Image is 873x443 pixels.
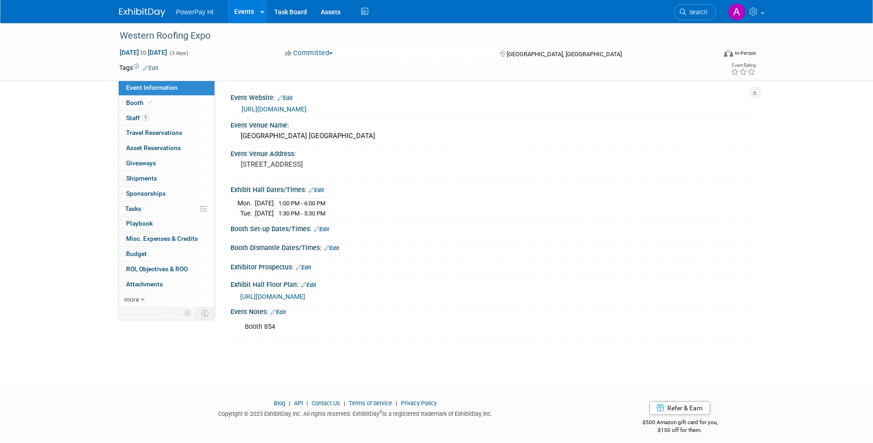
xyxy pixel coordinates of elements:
[507,51,622,58] span: [GEOGRAPHIC_DATA], [GEOGRAPHIC_DATA]
[126,159,156,167] span: Giveaways
[294,400,303,407] a: API
[237,198,255,209] td: Mon.
[237,209,255,218] td: Tue.
[255,209,274,218] td: [DATE]
[728,3,746,21] img: Anthony Simon
[341,400,347,407] span: |
[126,175,157,182] span: Shipments
[686,9,707,16] span: Search
[301,282,316,288] a: Edit
[125,205,141,212] span: Tasks
[119,262,214,277] a: ROI, Objectives & ROO
[126,99,154,106] span: Booth
[119,277,214,292] a: Attachments
[649,401,710,415] a: Refer & Earn
[278,95,293,101] a: Edit
[278,210,325,217] span: 1:30 PM - 5:30 PM
[287,400,293,407] span: |
[119,292,214,307] a: more
[674,4,716,20] a: Search
[119,111,214,126] a: Staff1
[238,318,653,336] div: Booth 854
[724,49,733,57] img: Format-Inperson.png
[143,65,158,71] a: Edit
[180,307,196,319] td: Personalize Event Tab Strip
[401,400,437,407] a: Privacy Policy
[312,400,340,407] a: Contact Us
[231,222,754,234] div: Booth Set-up Dates/Times:
[304,400,310,407] span: |
[379,409,382,414] sup: ®
[126,220,153,227] span: Playbook
[349,400,392,407] a: Terms of Service
[231,118,754,130] div: Event Venue Name:
[119,126,214,140] a: Travel Reservations
[176,8,214,16] span: PowerPay HI
[734,50,756,57] div: In-Person
[126,129,182,136] span: Travel Reservations
[278,200,325,207] span: 1:00 PM - 6:00 PM
[126,84,178,91] span: Event Information
[126,280,163,288] span: Attachments
[119,156,214,171] a: Giveaways
[124,296,139,303] span: more
[393,400,399,407] span: |
[282,48,336,58] button: Committed
[169,50,188,56] span: (3 days)
[231,278,754,290] div: Exhibit Hall Floor Plan:
[271,309,286,315] a: Edit
[119,96,214,111] a: Booth
[231,305,754,317] div: Event Notes:
[119,202,214,216] a: Tasks
[231,91,754,103] div: Event Website:
[314,226,329,233] a: Edit
[231,241,754,253] div: Booth Dismantle Dates/Times:
[119,141,214,156] a: Asset Reservations
[296,264,311,271] a: Edit
[142,114,149,121] span: 1
[731,63,756,68] div: Event Rating
[606,426,754,434] div: $150 off for them.
[274,400,285,407] a: Blog
[662,48,757,62] div: Event Format
[255,198,274,209] td: [DATE]
[139,49,148,56] span: to
[126,235,198,242] span: Misc. Expenses & Credits
[231,147,754,158] div: Event Venue Address:
[309,187,324,193] a: Edit
[606,413,754,434] div: $500 Amazon gift card for you,
[119,81,214,95] a: Event Information
[231,183,754,195] div: Exhibit Hall Dates/Times:
[119,8,165,17] img: ExhibitDay
[126,250,147,257] span: Budget
[324,245,339,251] a: Edit
[119,232,214,246] a: Misc. Expenses & Credits
[126,144,181,152] span: Asset Reservations
[126,190,166,197] span: Sponsorships
[148,100,152,105] i: Booth reservation complete
[126,114,149,122] span: Staff
[231,260,754,272] div: Exhibitor Prospectus:
[241,160,439,169] pre: [STREET_ADDRESS]
[126,265,188,273] span: ROI, Objectives & ROO
[119,63,158,72] td: Tags
[119,187,214,201] a: Sponsorships
[240,293,305,300] a: [URL][DOMAIN_NAME]
[196,307,214,319] td: Toggle Event Tabs
[119,216,214,231] a: Playbook
[237,129,747,143] div: [GEOGRAPHIC_DATA] [GEOGRAPHIC_DATA]
[119,408,592,418] div: Copyright © 2025 ExhibitDay, Inc. All rights reserved. ExhibitDay is a registered trademark of Ex...
[119,48,168,57] span: [DATE] [DATE]
[119,171,214,186] a: Shipments
[242,105,306,113] a: [URL][DOMAIN_NAME]
[119,247,214,262] a: Budget
[116,28,702,44] div: Western Roofing Expo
